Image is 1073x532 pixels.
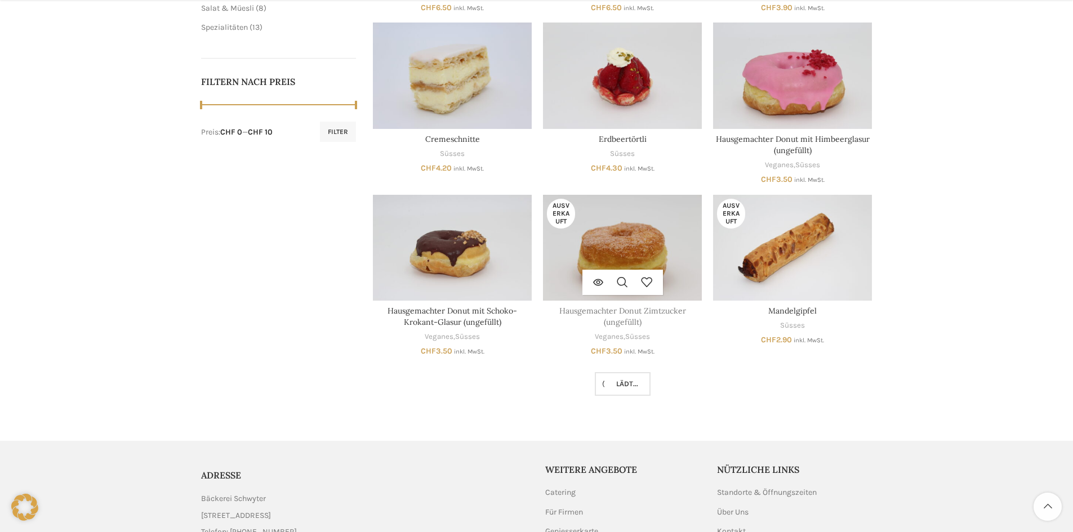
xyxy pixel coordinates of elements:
a: Standorte & Öffnungszeiten [717,487,818,498]
a: Hausgemachter Donut mit Himbeerglasur (ungefüllt) [716,134,870,155]
span: CHF [591,163,606,173]
span: CHF 0 [220,127,242,137]
bdi: 3.50 [591,346,622,356]
a: Hausgemachter Donut Zimtzucker (ungefüllt) [543,195,702,301]
bdi: 3.90 [761,3,792,12]
bdi: 6.50 [591,3,622,12]
a: Mandelgipfel [768,306,817,316]
a: Salat & Müesli [201,3,254,13]
span: Ausverkauft [717,199,745,229]
a: Erdbeertörtli [543,23,702,128]
span: CHF 10 [248,127,273,137]
small: inkl. MwSt. [624,5,654,12]
a: Mandelgipfel [713,195,872,301]
a: Hausgemachter Donut Zimtzucker (ungefüllt) [559,306,686,327]
a: Lese mehr über „Hausgemachter Donut Zimtzucker (ungefüllt)“ [586,270,611,295]
a: Catering [545,487,577,498]
span: Bäckerei Schwyter [201,493,266,505]
a: Schnellansicht [611,270,635,295]
a: Süsses [780,320,805,331]
span: 13 [252,23,260,32]
bdi: 2.90 [761,335,792,345]
span: CHF [421,346,436,356]
bdi: 4.30 [591,163,622,173]
span: CHF [591,346,606,356]
a: Erdbeertörtli [599,134,647,144]
small: inkl. MwSt. [454,348,484,355]
a: Süsses [625,332,650,342]
small: inkl. MwSt. [794,337,824,344]
span: CHF [761,175,776,184]
bdi: 4.20 [421,163,452,173]
a: Cremeschnitte [425,134,480,144]
a: Veganes [425,332,453,342]
span: Lädt... [607,379,638,388]
small: inkl. MwSt. [453,5,484,12]
span: Ausverkauft [547,199,575,229]
a: Scroll to top button [1034,493,1062,521]
a: Süsses [440,149,465,159]
div: , [713,160,872,171]
a: Hausgemachter Donut mit Himbeerglasur (ungefüllt) [713,23,872,128]
span: CHF [761,335,776,345]
span: 8 [259,3,264,13]
span: ADRESSE [201,470,241,481]
h5: Nützliche Links [717,463,872,476]
span: [STREET_ADDRESS] [201,509,271,522]
div: Preis: — [201,127,273,138]
a: Über Uns [717,507,750,518]
bdi: 3.50 [761,175,792,184]
div: , [373,332,532,342]
small: inkl. MwSt. [624,165,655,172]
bdi: 6.50 [421,3,452,12]
h5: Filtern nach Preis [201,75,357,88]
small: inkl. MwSt. [794,5,825,12]
button: Filter [320,122,356,142]
div: , [543,332,702,342]
a: Spezialitäten [201,23,248,32]
small: inkl. MwSt. [624,348,655,355]
span: CHF [421,3,436,12]
a: Cremeschnitte [373,23,532,128]
small: inkl. MwSt. [794,176,825,184]
a: Hausgemachter Donut mit Schoko-Krokant-Glasur (ungefüllt) [388,306,517,327]
span: CHF [591,3,606,12]
h5: Weitere Angebote [545,463,701,476]
bdi: 3.50 [421,346,452,356]
span: CHF [761,3,776,12]
a: Hausgemachter Donut mit Schoko-Krokant-Glasur (ungefüllt) [373,195,532,301]
a: Veganes [765,160,794,171]
a: Veganes [595,332,624,342]
a: Süsses [455,332,480,342]
small: inkl. MwSt. [453,165,484,172]
a: Für Firmen [545,507,584,518]
a: Süsses [795,160,820,171]
span: CHF [421,163,436,173]
a: Süsses [610,149,635,159]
